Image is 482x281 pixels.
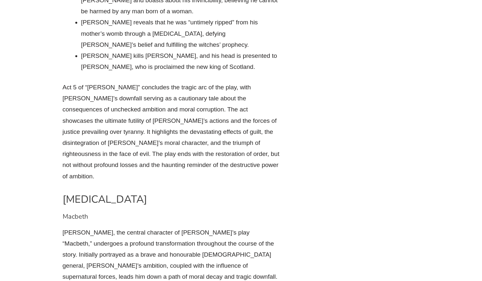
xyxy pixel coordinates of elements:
p: Act 5 of “[PERSON_NAME]” concludes the tragic arc of the play, with [PERSON_NAME]’s downfall serv... [63,82,280,182]
li: [PERSON_NAME] kills [PERSON_NAME], and his head is presented to [PERSON_NAME], who is proclaimed ... [81,50,280,72]
h2: [MEDICAL_DATA] [63,193,280,206]
h5: Macbeth [63,213,280,221]
iframe: Chat Widget [374,208,482,281]
li: [PERSON_NAME] reveals that he was “untimely ripped” from his mother’s womb through a [MEDICAL_DAT... [81,17,280,50]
